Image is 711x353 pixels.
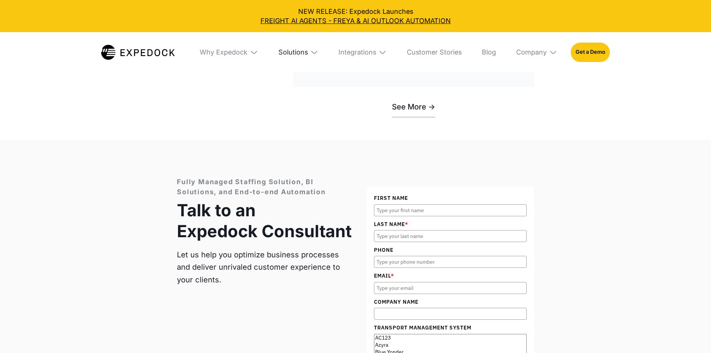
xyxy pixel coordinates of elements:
[587,272,711,353] iframe: Chat Widget
[374,282,527,294] input: Type your email
[177,177,352,197] div: Fully Managed Staffing Solution, BI Solutions, and End-to-end Automation
[571,43,610,62] a: Get a Demo
[516,48,547,56] div: Company
[272,32,325,72] div: Solutions
[193,32,265,72] div: Why Expedock
[7,7,704,25] div: NEW RELEASE: Expedock Launches
[200,48,247,56] div: Why Expedock
[374,230,527,242] input: Type your last name
[374,341,526,349] option: Azyra
[374,256,527,268] input: Type your phone number
[374,323,527,332] label: Transport Management System
[278,48,308,56] div: Solutions
[7,16,704,25] a: FREIGHT AI AGENTS - FREYA & AI OUTLOOK AUTOMATION
[374,194,527,202] label: First Name
[177,248,352,286] p: Let us help you optimize business processes and deliver unrivaled customer experience to your cli...
[332,32,393,72] div: Integrations
[177,200,352,242] h2: Talk to an Expedock Consultant
[339,48,376,56] div: Integrations
[374,298,527,306] label: Company Name
[374,204,527,216] input: Type your first name
[392,96,435,117] a: See More ->
[374,272,527,280] label: Email
[400,32,468,72] a: Customer Stories
[374,334,526,341] option: AC123
[475,32,503,72] a: Blog
[374,246,527,254] label: Phone
[374,220,527,228] label: Last Name
[509,32,564,72] div: Company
